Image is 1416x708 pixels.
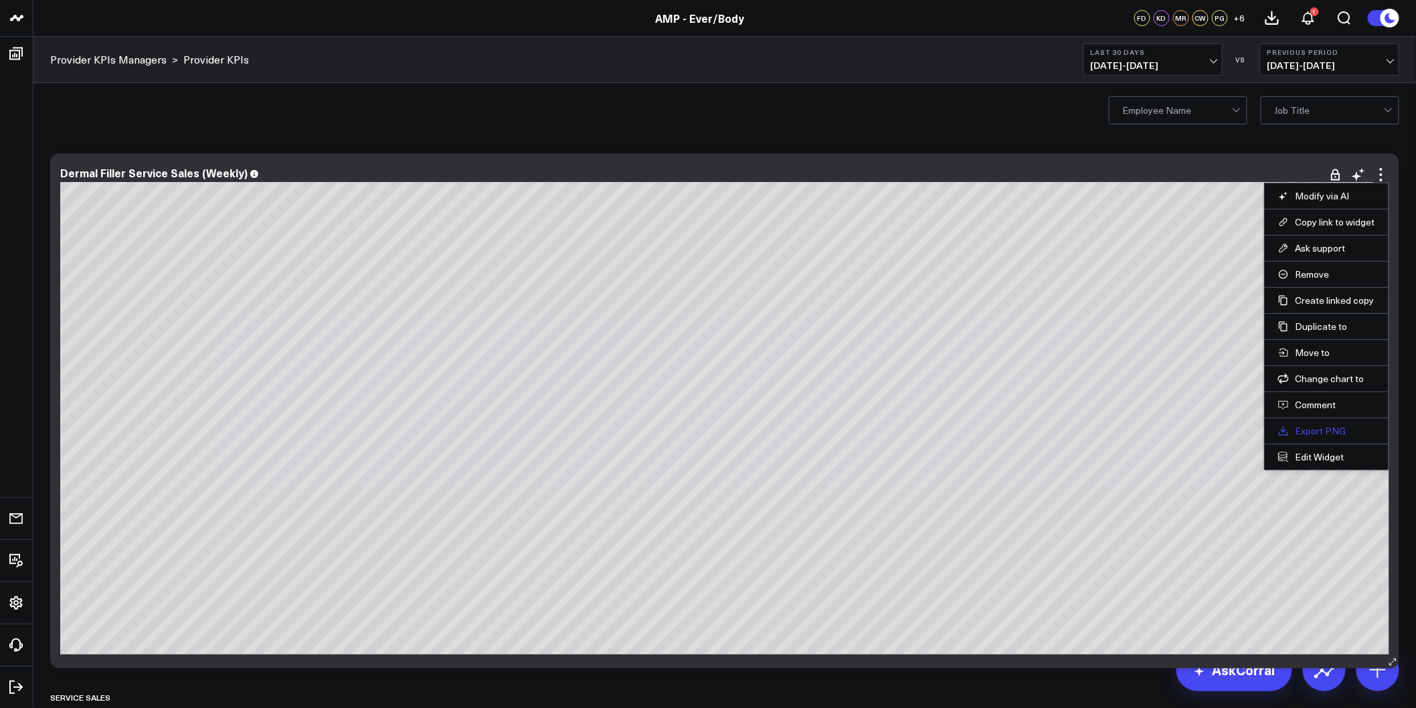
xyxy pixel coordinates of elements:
[1310,7,1319,16] div: 1
[1278,190,1375,202] button: Modify via AI
[1091,48,1215,56] b: Last 30 Days
[1278,373,1375,385] button: Change chart to
[655,11,744,25] a: AMP - Ever/Body
[1278,399,1375,411] button: Comment
[1278,321,1375,333] button: Duplicate to
[1091,60,1215,71] span: [DATE] - [DATE]
[1278,451,1375,463] button: Edit Widget
[1192,10,1209,26] div: CW
[1229,56,1253,64] div: VS
[1176,648,1292,691] a: AskCorral
[1278,347,1375,359] button: Move to
[1154,10,1170,26] div: KD
[1234,13,1245,23] span: + 6
[60,165,248,180] div: Dermal Filler Service Sales (Weekly)
[1267,48,1392,56] b: Previous Period
[1278,294,1375,306] button: Create linked copy
[1278,425,1375,437] a: Export PNG
[1278,268,1375,280] button: Remove
[1083,43,1223,76] button: Last 30 Days[DATE]-[DATE]
[50,52,178,67] div: >
[1231,10,1247,26] button: +6
[1134,10,1150,26] div: FD
[1278,242,1375,254] button: Ask support
[183,52,249,67] a: Provider KPIs
[1173,10,1189,26] div: MR
[1260,43,1399,76] button: Previous Period[DATE]-[DATE]
[1212,10,1228,26] div: PG
[1267,60,1392,71] span: [DATE] - [DATE]
[1278,216,1375,228] button: Copy link to widget
[50,52,167,67] a: Provider KPIs Managers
